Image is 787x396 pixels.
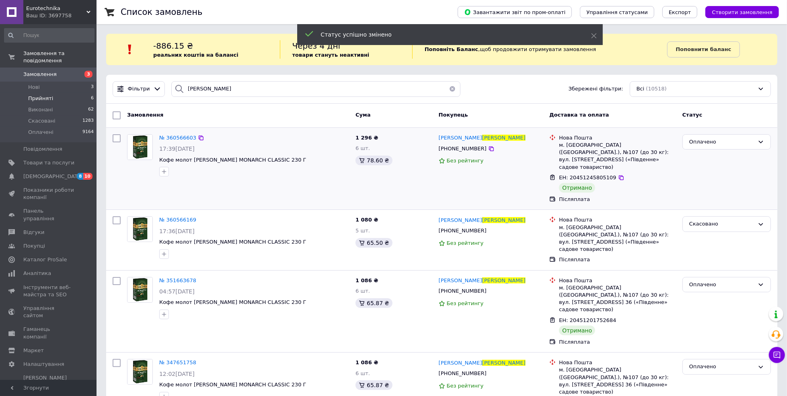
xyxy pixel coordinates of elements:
[28,117,55,125] span: Скасовані
[83,173,92,180] span: 10
[682,112,703,118] span: Статус
[439,217,482,223] span: [PERSON_NAME]
[23,347,44,354] span: Маркет
[646,86,667,92] span: (10518)
[23,159,74,166] span: Товари та послуги
[559,134,676,142] div: Нова Пошта
[439,134,526,142] a: [PERSON_NAME][PERSON_NAME]
[669,9,691,15] span: Експорт
[355,298,392,308] div: 65.87 ₴
[23,326,74,340] span: Гаманець компанії
[637,85,645,93] span: Всі
[28,95,53,102] span: Прийняті
[355,380,392,390] div: 65.87 ₴
[439,112,468,118] span: Покупець
[28,106,53,113] span: Виконані
[159,146,195,152] span: 17:39[DATE]
[28,84,40,91] span: Нові
[559,359,676,366] div: Нова Пошта
[355,135,378,141] span: 1 296 ₴
[23,229,44,236] span: Відгуки
[355,145,370,151] span: 6 шт.
[439,135,482,141] span: [PERSON_NAME]
[464,8,565,16] span: Завантажити звіт по пром-оплаті
[559,196,676,203] div: Післяплата
[121,7,202,17] h1: Список замовлень
[549,112,609,118] span: Доставка та оплата
[559,339,676,346] div: Післяплата
[159,157,306,163] a: Кофе молот [PERSON_NAME] MONARCH CLASSIC 230 Г
[425,46,478,52] b: Поповніть Баланс
[458,6,572,18] button: Завантажити звіт по пром-оплаті
[159,277,196,283] a: № 351663678
[127,134,153,160] a: Фото товару
[355,370,370,376] span: 6 шт.
[82,129,94,136] span: 9164
[77,173,83,180] span: 8
[28,129,53,136] span: Оплачені
[439,370,487,376] span: [PHONE_NUMBER]
[439,277,526,285] a: [PERSON_NAME][PERSON_NAME]
[127,112,163,118] span: Замовлення
[127,277,153,303] a: Фото товару
[559,174,616,181] span: ЕН: 20451245805109
[124,43,136,55] img: :exclamation:
[355,217,378,223] span: 1 080 ₴
[439,359,526,367] a: [PERSON_NAME][PERSON_NAME]
[689,220,754,228] div: Скасовано
[697,9,779,15] a: Створити замовлення
[91,84,94,91] span: 3
[667,41,740,57] a: Поповнити баланс
[689,138,754,146] div: Оплачено
[482,277,526,283] span: [PERSON_NAME]
[153,41,193,51] span: -886.15 ₴
[127,216,153,242] a: Фото товару
[127,135,152,160] img: Фото товару
[712,9,773,15] span: Створити замовлення
[559,142,676,171] div: м. [GEOGRAPHIC_DATA] ([GEOGRAPHIC_DATA].), №107 (до 30 кг): вул. [STREET_ADDRESS] («Південне» сад...
[159,239,306,245] a: Кофе молот [PERSON_NAME] MONARCH CLASSIC 230 Г
[26,12,97,19] div: Ваш ID: 3697758
[159,228,195,234] span: 17:36[DATE]
[439,277,482,283] span: [PERSON_NAME]
[159,299,306,305] span: Кофе молот [PERSON_NAME] MONARCH CLASSIC 230 Г
[321,31,571,39] div: Статус успішно змінено
[586,9,648,15] span: Управління статусами
[91,95,94,102] span: 6
[128,85,150,93] span: Фільтри
[559,284,676,314] div: м. [GEOGRAPHIC_DATA] ([GEOGRAPHIC_DATA].), №107 (до 30 кг): вул. [STREET_ADDRESS] 36 («Південне» ...
[23,146,62,153] span: Повідомлення
[559,256,676,263] div: Післяплата
[447,240,484,246] span: Без рейтингу
[23,270,51,277] span: Аналітика
[159,135,196,141] a: № 360566603
[23,173,83,180] span: [DEMOGRAPHIC_DATA]
[559,216,676,224] div: Нова Пошта
[769,347,785,363] button: Чат з покупцем
[159,359,196,365] a: № 347651758
[159,371,195,377] span: 12:02[DATE]
[447,158,484,164] span: Без рейтингу
[689,281,754,289] div: Оплачено
[447,383,484,389] span: Без рейтингу
[355,112,370,118] span: Cума
[23,361,64,368] span: Налаштування
[4,28,95,43] input: Пошук
[355,238,392,248] div: 65.50 ₴
[705,6,779,18] button: Створити замовлення
[559,224,676,253] div: м. [GEOGRAPHIC_DATA] ([GEOGRAPHIC_DATA].), №107 (до 30 кг): вул. [STREET_ADDRESS] («Південне» сад...
[569,85,623,93] span: Збережені фільтри:
[559,277,676,284] div: Нова Пошта
[23,207,74,222] span: Панель управління
[662,6,698,18] button: Експорт
[171,81,460,97] input: Пошук за номером замовлення, ПІБ покупця, номером телефону, Email, номером накладної
[23,50,97,64] span: Замовлення та повідомлення
[444,81,460,97] button: Очистить
[23,242,45,250] span: Покупці
[23,187,74,201] span: Показники роботи компанії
